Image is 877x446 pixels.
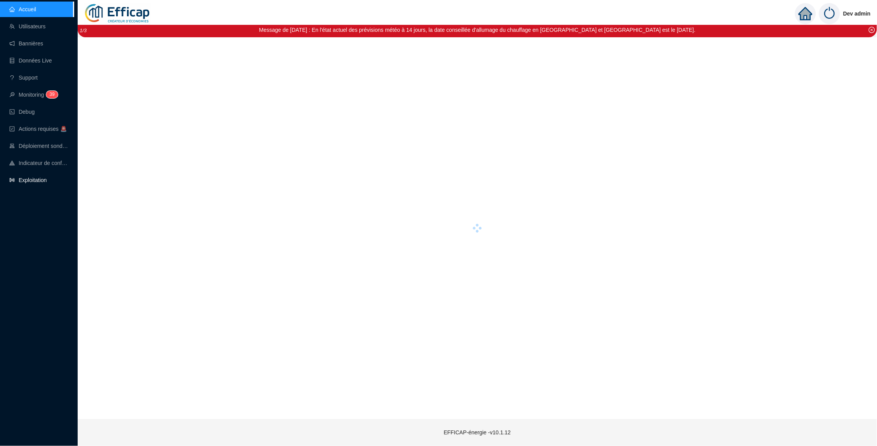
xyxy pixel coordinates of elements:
[9,75,38,81] a: questionSupport
[259,26,696,34] div: Message de [DATE] : En l'état actuel des prévisions météo à 14 jours, la date conseillée d'alluma...
[9,109,35,115] a: codeDebug
[799,7,813,21] span: home
[9,23,45,30] a: teamUtilisateurs
[444,429,511,436] span: EFFICAP-énergie - v10.1.12
[869,27,875,33] span: close-circle
[19,126,67,132] span: Actions requises 🚨
[9,177,47,183] a: slidersExploitation
[9,160,68,166] a: heat-mapIndicateur de confort
[9,143,68,149] a: clusterDéploiement sondes
[49,92,52,97] span: 3
[9,40,43,47] a: notificationBannières
[9,92,56,98] a: monitorMonitoring39
[46,91,57,98] sup: 39
[843,1,871,26] span: Dev admin
[9,6,36,12] a: homeAccueil
[9,126,15,132] span: check-square
[80,28,87,33] i: 1 / 3
[52,92,55,97] span: 9
[9,57,52,64] a: databaseDonnées Live
[819,3,840,24] img: power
